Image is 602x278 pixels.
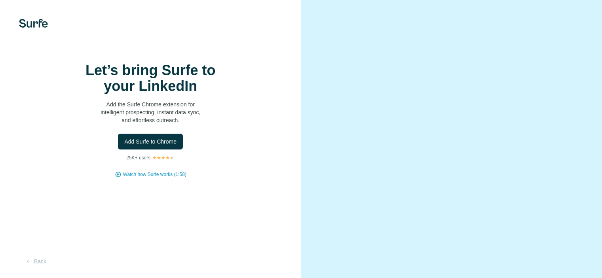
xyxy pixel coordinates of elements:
p: Add the Surfe Chrome extension for intelligent prospecting, instant data sync, and effortless out... [71,100,230,124]
button: Watch how Surfe works (1:58) [123,171,186,178]
img: Surfe's logo [19,19,48,28]
button: Back [19,254,52,269]
button: Add Surfe to Chrome [118,134,183,149]
span: Add Surfe to Chrome [124,138,177,146]
h1: Let’s bring Surfe to your LinkedIn [71,62,230,94]
p: 25K+ users [126,154,150,161]
img: Rating Stars [152,155,175,160]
